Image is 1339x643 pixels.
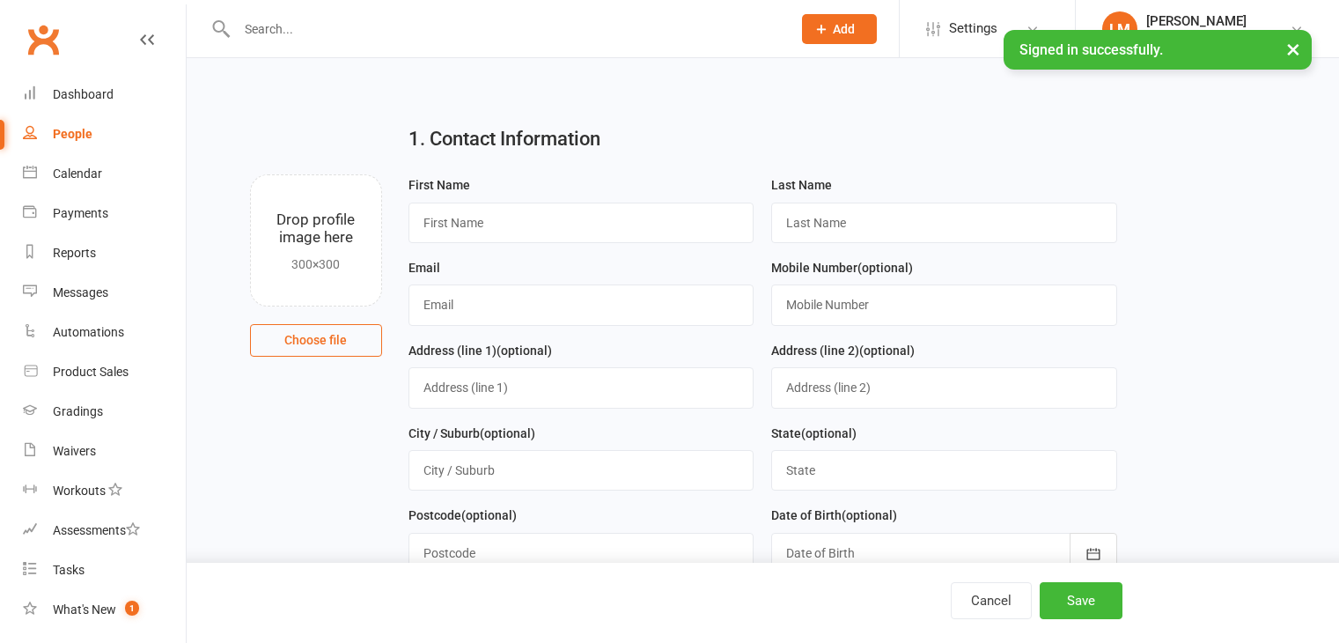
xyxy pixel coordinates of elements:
input: Postcode [408,533,754,573]
a: Tasks [23,551,186,590]
div: Product Sales [53,365,129,379]
a: Clubworx [21,18,65,62]
label: Postcode [408,506,517,525]
label: State [771,424,857,443]
input: Last Name [771,203,1117,243]
div: Automations [53,325,124,339]
input: Search... [232,17,779,41]
div: [PERSON_NAME] [1146,13,1286,29]
div: LM [1102,11,1137,47]
label: First Name [408,175,470,195]
div: Messages [53,285,108,299]
div: Origem Brazilian Jiu-Jitsu [1146,29,1286,45]
label: Email [408,258,440,277]
input: Address (line 2) [771,367,1117,408]
a: Gradings [23,392,186,432]
span: Settings [949,9,997,48]
a: People [23,115,186,154]
div: Workouts [53,484,106,498]
button: Save [1040,582,1122,619]
div: Gradings [53,404,103,418]
div: Payments [53,206,108,220]
input: Address (line 1) [408,367,754,408]
span: 1 [125,601,139,616]
spang: (optional) [842,508,897,522]
a: Reports [23,233,186,273]
div: Dashboard [53,87,114,101]
spang: (optional) [497,344,552,358]
span: Signed in successfully. [1019,41,1163,58]
a: Product Sales [23,352,186,392]
a: What's New1 [23,590,186,630]
div: Tasks [53,563,85,577]
h2: 1. Contact Information [408,129,1117,150]
label: Date of Birth [771,506,897,525]
spang: (optional) [461,508,517,522]
label: City / Suburb [408,424,535,443]
a: Waivers [23,432,186,471]
spang: (optional) [801,426,857,440]
label: Address (line 2) [771,341,915,360]
a: Dashboard [23,75,186,115]
input: First Name [408,203,754,243]
input: State [771,450,1117,491]
span: Add [833,22,855,36]
button: Cancel [951,582,1032,619]
label: Mobile Number [771,258,913,277]
spang: (optional) [859,344,915,358]
label: Address (line 1) [408,341,552,360]
button: Add [802,14,877,44]
div: Calendar [53,166,102,181]
a: Payments [23,194,186,233]
button: Choose file [250,324,382,356]
a: Calendar [23,154,186,194]
spang: (optional) [480,426,535,440]
button: × [1277,30,1309,68]
input: City / Suburb [408,450,754,491]
a: Automations [23,313,186,352]
input: Email [408,285,754,325]
spang: (optional) [857,261,913,275]
div: Reports [53,246,96,260]
a: Assessments [23,511,186,551]
div: What's New [53,602,116,617]
input: Mobile Number [771,285,1117,325]
label: Last Name [771,175,832,195]
div: Waivers [53,444,96,458]
div: People [53,127,92,141]
a: Workouts [23,471,186,511]
a: Messages [23,273,186,313]
div: Assessments [53,523,140,537]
